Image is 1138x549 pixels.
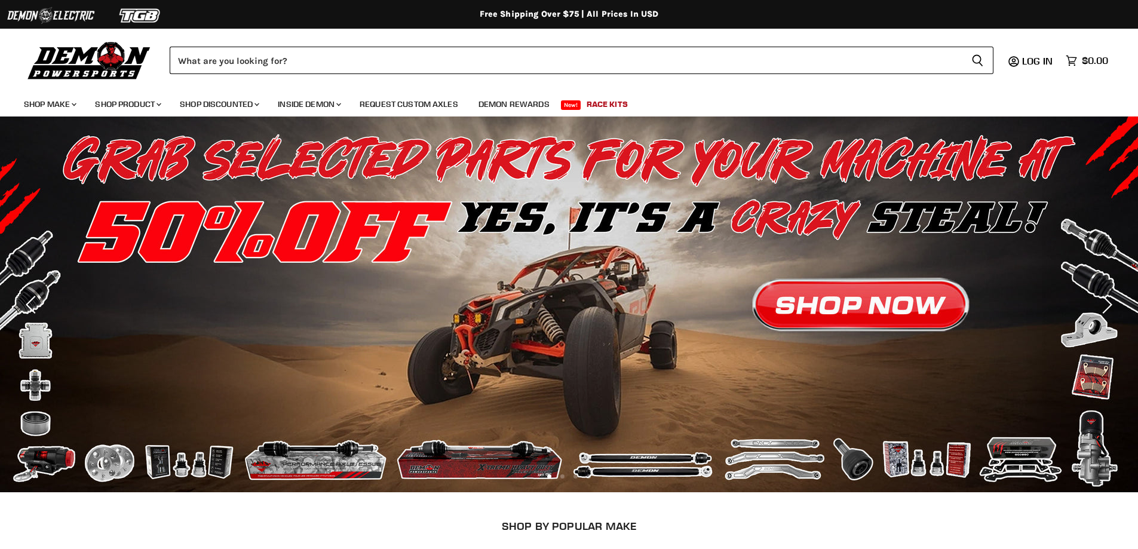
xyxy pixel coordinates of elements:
a: Request Custom Axles [351,92,467,116]
li: Page dot 4 [587,474,591,479]
li: Page dot 1 [547,474,551,479]
a: Log in [1017,56,1060,66]
a: Shop Discounted [171,92,266,116]
ul: Main menu [15,87,1105,116]
button: Next [1093,293,1117,317]
li: Page dot 2 [560,474,565,479]
a: $0.00 [1060,52,1114,69]
button: Previous [21,293,45,317]
span: Log in [1022,55,1053,67]
form: Product [170,47,993,74]
a: Shop Make [15,92,84,116]
a: Demon Rewards [470,92,559,116]
span: New! [561,100,581,110]
img: Demon Powersports [24,39,155,81]
img: Demon Electric Logo 2 [6,4,96,27]
input: Search [170,47,962,74]
a: Race Kits [578,92,637,116]
li: Page dot 3 [573,474,578,479]
a: Shop Product [86,92,168,116]
a: Inside Demon [269,92,348,116]
h2: SHOP BY POPULAR MAKE [106,520,1032,532]
img: TGB Logo 2 [96,4,185,27]
button: Search [962,47,993,74]
span: $0.00 [1082,55,1108,66]
div: Free Shipping Over $75 | All Prices In USD [91,9,1047,20]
